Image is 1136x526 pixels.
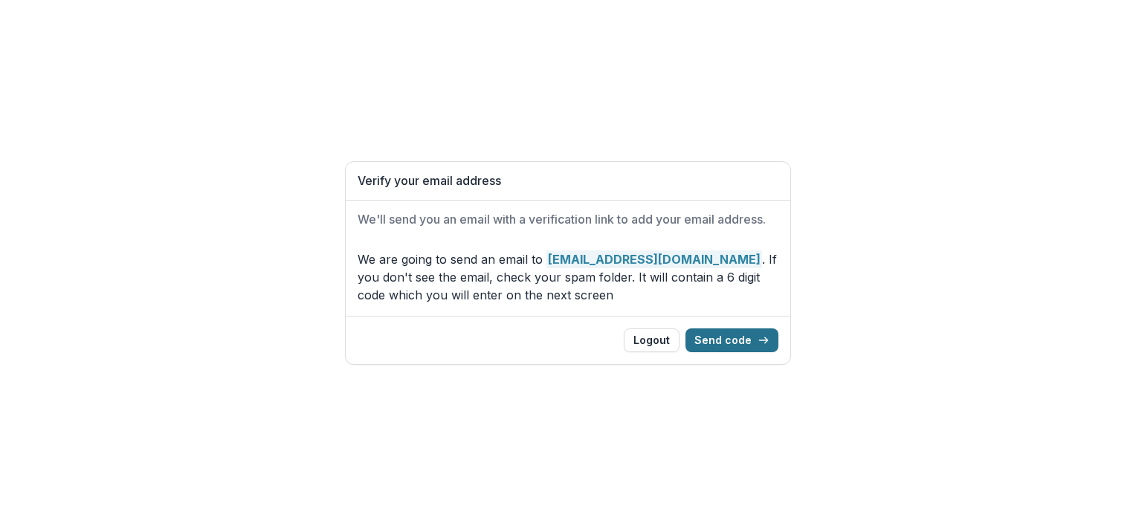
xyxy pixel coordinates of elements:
[546,250,762,268] strong: [EMAIL_ADDRESS][DOMAIN_NAME]
[358,250,778,304] p: We are going to send an email to . If you don't see the email, check your spam folder. It will co...
[358,212,778,227] h2: We'll send you an email with a verification link to add your email address.
[685,328,778,352] button: Send code
[358,174,778,188] h1: Verify your email address
[624,328,680,352] button: Logout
